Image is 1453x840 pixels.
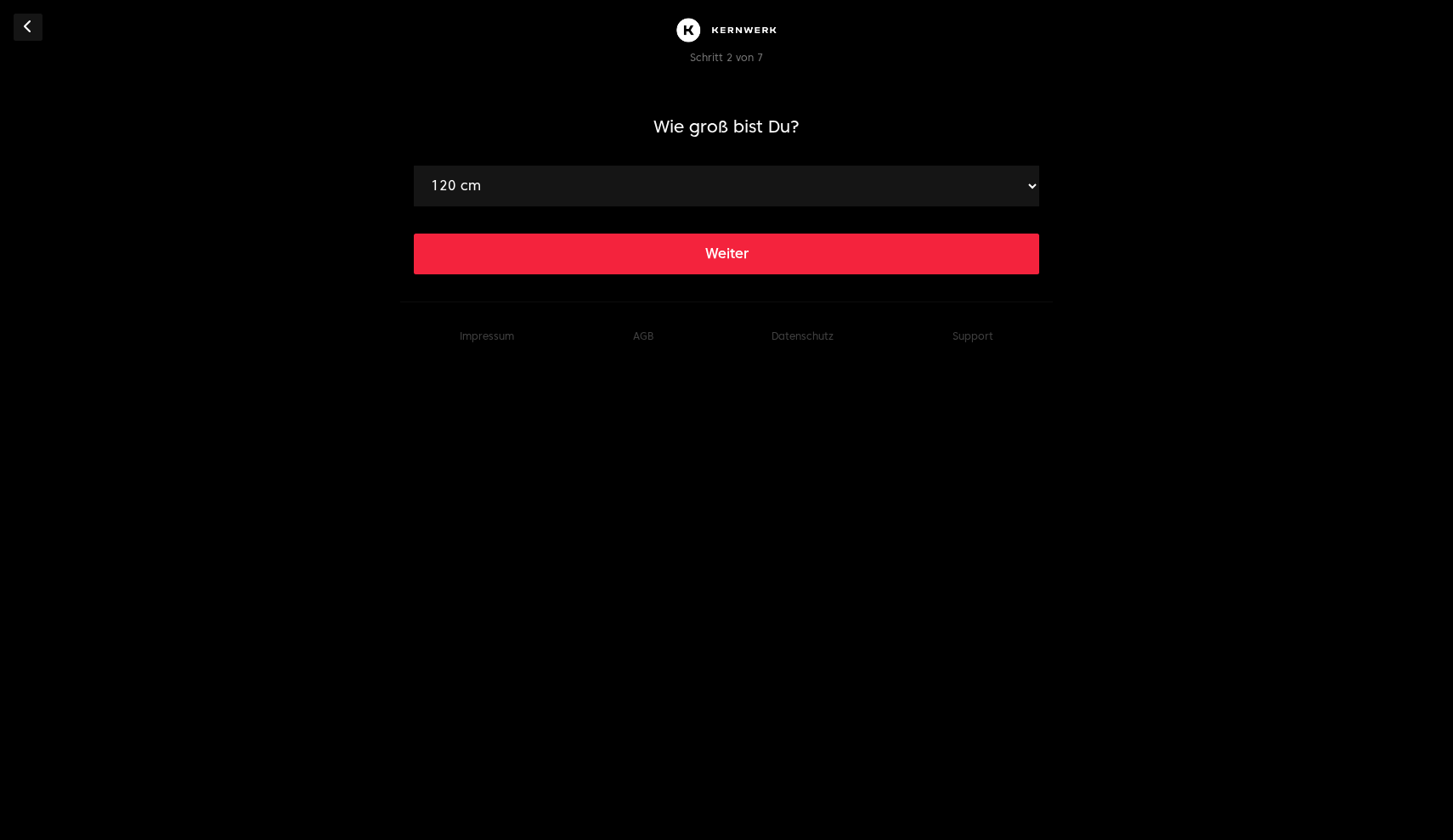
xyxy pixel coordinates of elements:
[772,330,834,342] a: Datenschutz
[414,234,1039,274] button: Weiter
[414,115,1039,138] h1: Wie groß bist Du?
[633,330,653,342] a: AGB
[953,330,993,343] button: Support
[672,14,781,47] img: Kernwerk®
[690,51,763,64] span: Schritt 2 von 7
[460,330,514,342] a: Impressum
